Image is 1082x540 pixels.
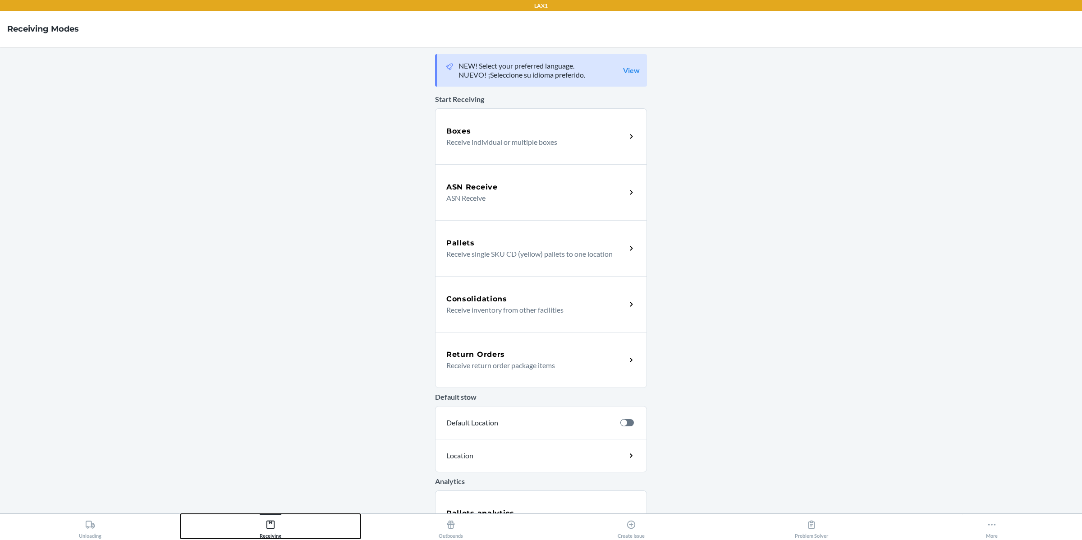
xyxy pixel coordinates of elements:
[534,2,548,10] p: LAX1
[361,514,541,539] button: Outbounds
[446,294,507,305] h5: Consolidations
[439,516,463,539] div: Outbounds
[986,516,998,539] div: More
[541,514,721,539] button: Create Issue
[79,516,101,539] div: Unloading
[446,238,475,249] h5: Pallets
[446,137,619,148] p: Receive individual or multiple boxes
[435,332,647,388] a: Return OrdersReceive return order package items
[435,476,647,487] p: Analytics
[446,249,619,259] p: Receive single SKU CD (yellow) pallets to one location
[435,276,647,332] a: ConsolidationsReceive inventory from other facilities
[618,516,645,539] div: Create Issue
[446,349,505,360] h5: Return Orders
[435,108,647,164] a: BoxesReceive individual or multiple boxes
[623,66,640,75] a: View
[435,392,647,402] p: Default stow
[446,508,514,519] h5: Pallets analytics
[446,126,471,137] h5: Boxes
[446,417,613,428] p: Default Location
[435,220,647,276] a: PalletsReceive single SKU CD (yellow) pallets to one location
[446,360,619,371] p: Receive return order package items
[458,70,585,79] p: NUEVO! ¡Seleccione su idioma preferido.
[435,439,647,472] a: Location
[435,94,647,105] p: Start Receiving
[180,514,361,539] button: Receiving
[446,193,619,203] p: ASN Receive
[721,514,902,539] button: Problem Solver
[446,305,619,315] p: Receive inventory from other facilities
[260,516,281,539] div: Receiving
[795,516,828,539] div: Problem Solver
[458,61,585,70] p: NEW! Select your preferred language.
[435,164,647,220] a: ASN ReceiveASN Receive
[446,450,553,461] p: Location
[902,514,1082,539] button: More
[446,182,498,193] h5: ASN Receive
[7,23,79,35] h4: Receiving Modes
